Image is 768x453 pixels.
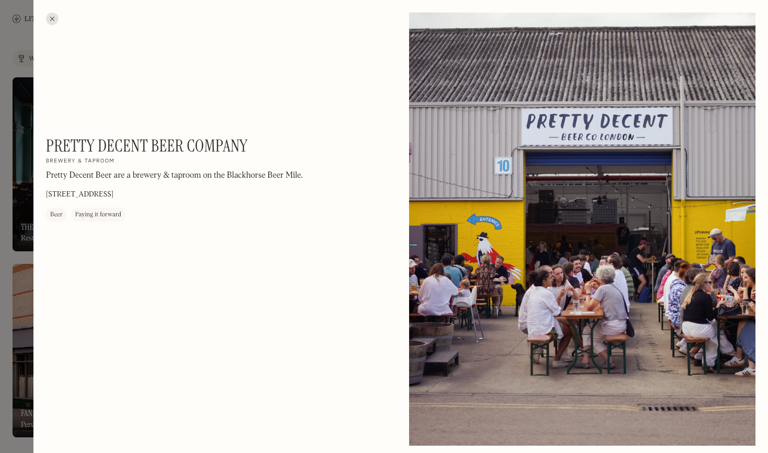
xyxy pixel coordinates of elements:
[75,210,121,220] div: Paying it forward
[46,136,248,156] h1: Pretty Decent Beer Company
[46,170,302,182] p: Pretty Decent Beer are a brewery & taproom on the Blackhorse Beer Mile.
[46,158,114,166] h2: Brewery & taproom
[46,190,113,201] p: [STREET_ADDRESS]
[50,210,63,220] div: Beer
